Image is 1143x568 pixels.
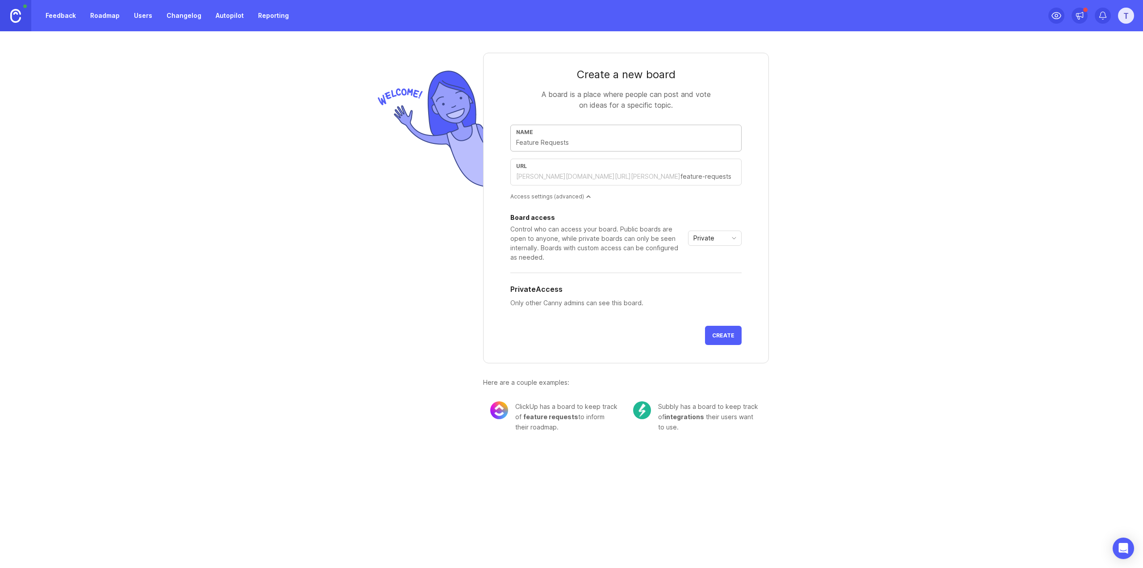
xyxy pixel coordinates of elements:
[510,298,742,308] p: Only other Canny admins can see this board.
[705,326,742,345] button: Create
[374,67,483,191] img: welcome-img-178bf9fb836d0a1529256ffe415d7085.png
[1113,538,1134,559] div: Open Intercom Messenger
[510,193,742,200] div: Access settings (advanced)
[680,172,736,181] input: feature-requests
[10,9,21,23] img: Canny Home
[658,401,762,432] div: Subbly has a board to keep track of their users want to use.
[40,8,81,24] a: Feedback
[253,8,294,24] a: Reporting
[537,89,715,110] div: A board is a place where people can post and vote on ideas for a specific topic.
[210,8,249,24] a: Autopilot
[129,8,158,24] a: Users
[510,284,563,295] h5: Private Access
[516,138,736,147] input: Feature Requests
[510,67,742,82] div: Create a new board
[516,163,736,169] div: url
[516,172,680,181] div: [PERSON_NAME][DOMAIN_NAME][URL][PERSON_NAME]
[693,233,714,243] span: Private
[688,231,742,246] div: toggle menu
[712,332,734,339] span: Create
[510,215,684,221] div: Board access
[516,129,736,135] div: Name
[490,401,508,419] img: 8cacae02fdad0b0645cb845173069bf5.png
[633,401,651,419] img: c104e91677ce72f6b937eb7b5afb1e94.png
[85,8,125,24] a: Roadmap
[1118,8,1134,24] button: T
[161,8,207,24] a: Changelog
[510,224,684,262] div: Control who can access your board. Public boards are open to anyone, while private boards can onl...
[515,401,619,432] div: ClickUp has a board to keep track of to inform their roadmap.
[727,235,741,242] svg: toggle icon
[523,413,578,421] span: feature requests
[483,378,769,387] div: Here are a couple examples:
[664,413,704,421] span: integrations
